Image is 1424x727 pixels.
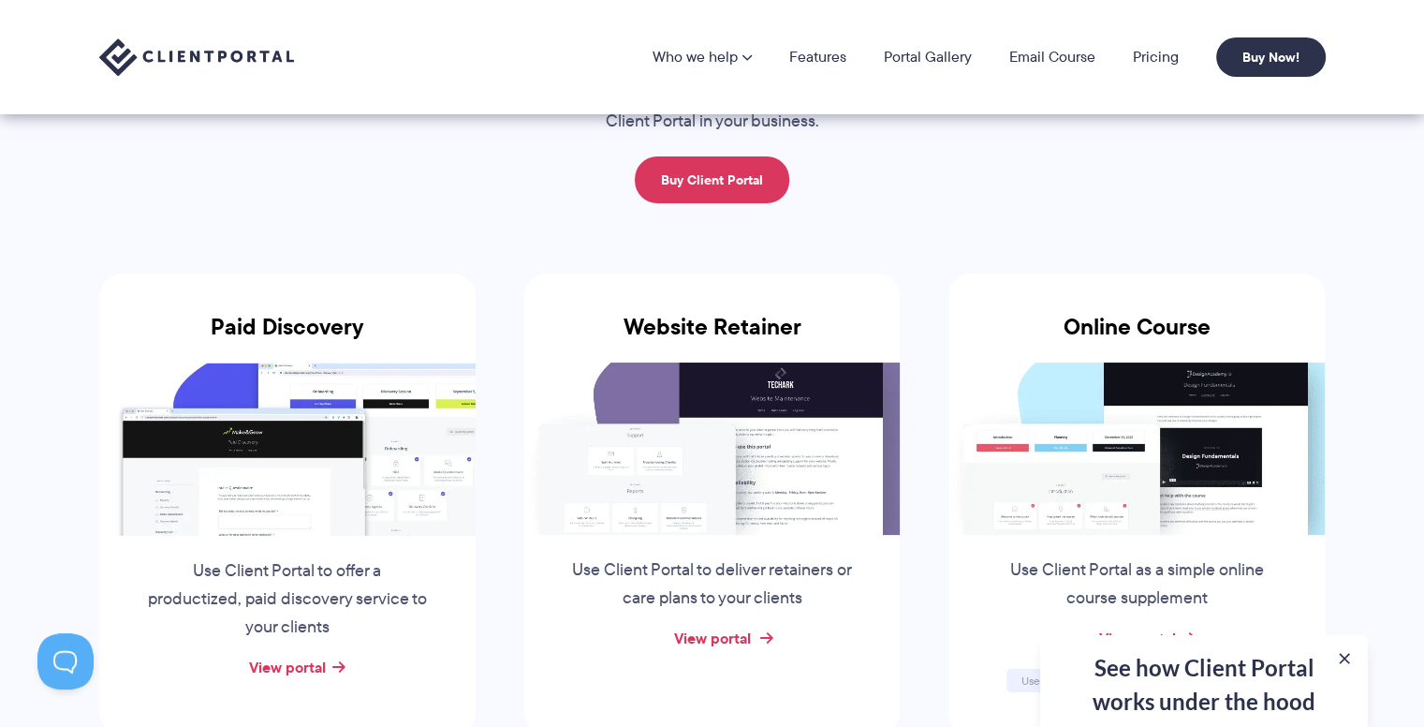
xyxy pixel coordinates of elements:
[1020,673,1073,689] span: Username
[789,50,846,65] a: Features
[1133,50,1179,65] a: Pricing
[635,156,789,203] a: Buy Client Portal
[99,314,476,363] h3: Paid Discovery
[653,50,752,65] a: Who we help
[994,556,1279,613] p: Use Client Portal as a simple online course supplement
[249,656,326,678] a: View portal
[884,50,972,65] a: Portal Gallery
[673,627,750,649] a: View portal
[948,314,1325,363] h3: Online Course
[524,314,901,363] h3: Website Retainer
[145,557,430,642] p: Use Client Portal to offer a productized, paid discovery service to your clients
[1216,37,1326,77] a: Buy Now!
[1098,627,1175,649] a: View portal
[569,556,854,613] p: Use Client Portal to deliver retainers or care plans to your clients
[37,633,94,690] iframe: Toggle Customer Support
[1009,50,1095,65] a: Email Course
